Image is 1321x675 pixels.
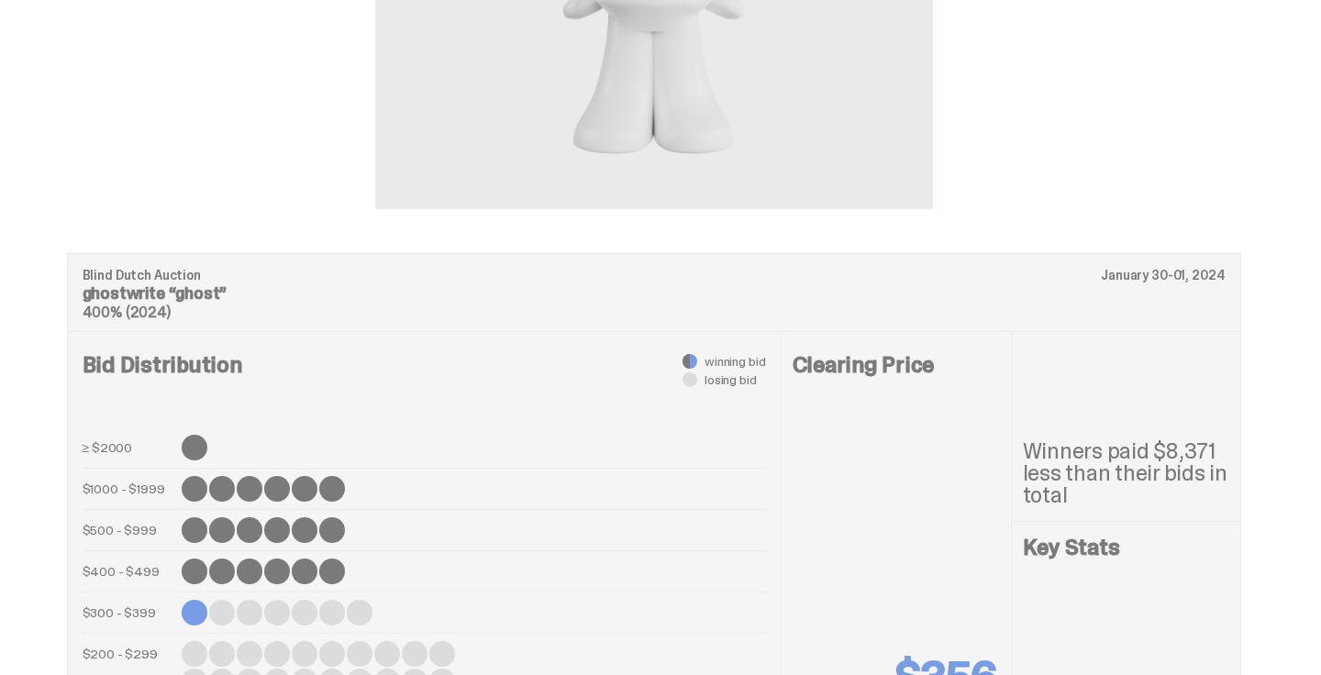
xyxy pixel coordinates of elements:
[83,600,174,625] p: $300 - $399
[83,517,174,543] p: $500 - $999
[1101,269,1225,282] p: January 30-01, 2024
[83,435,174,460] p: ≥ $2000
[83,354,766,435] h4: Bid Distribution
[83,559,174,584] p: $400 - $499
[1023,537,1229,559] h4: Key Stats
[83,476,174,502] p: $1000 - $1999
[83,285,1226,302] p: ghostwrite “ghost”
[705,373,757,386] span: losing bid
[793,354,1000,376] h4: Clearing Price
[83,303,171,322] span: 400% (2024)
[83,269,1226,282] p: Blind Dutch Auction
[1023,440,1229,506] p: Winners paid $8,371 less than their bids in total
[705,355,765,368] span: winning bid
